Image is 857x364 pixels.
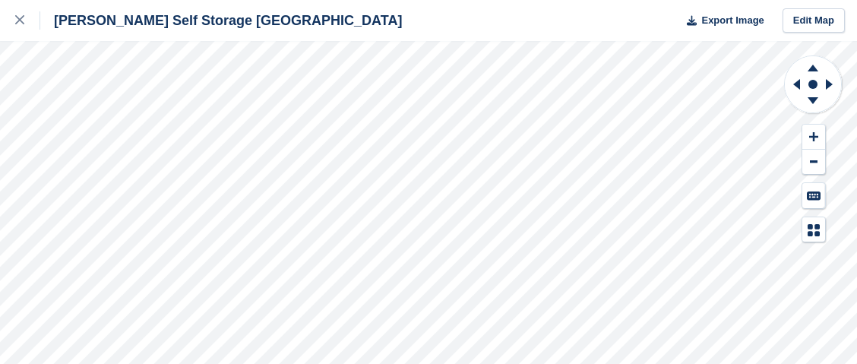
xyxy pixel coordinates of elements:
[783,8,845,33] a: Edit Map
[678,8,764,33] button: Export Image
[40,11,402,30] div: [PERSON_NAME] Self Storage [GEOGRAPHIC_DATA]
[802,125,825,150] button: Zoom In
[802,150,825,175] button: Zoom Out
[802,217,825,242] button: Map Legend
[802,183,825,208] button: Keyboard Shortcuts
[701,13,764,28] span: Export Image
